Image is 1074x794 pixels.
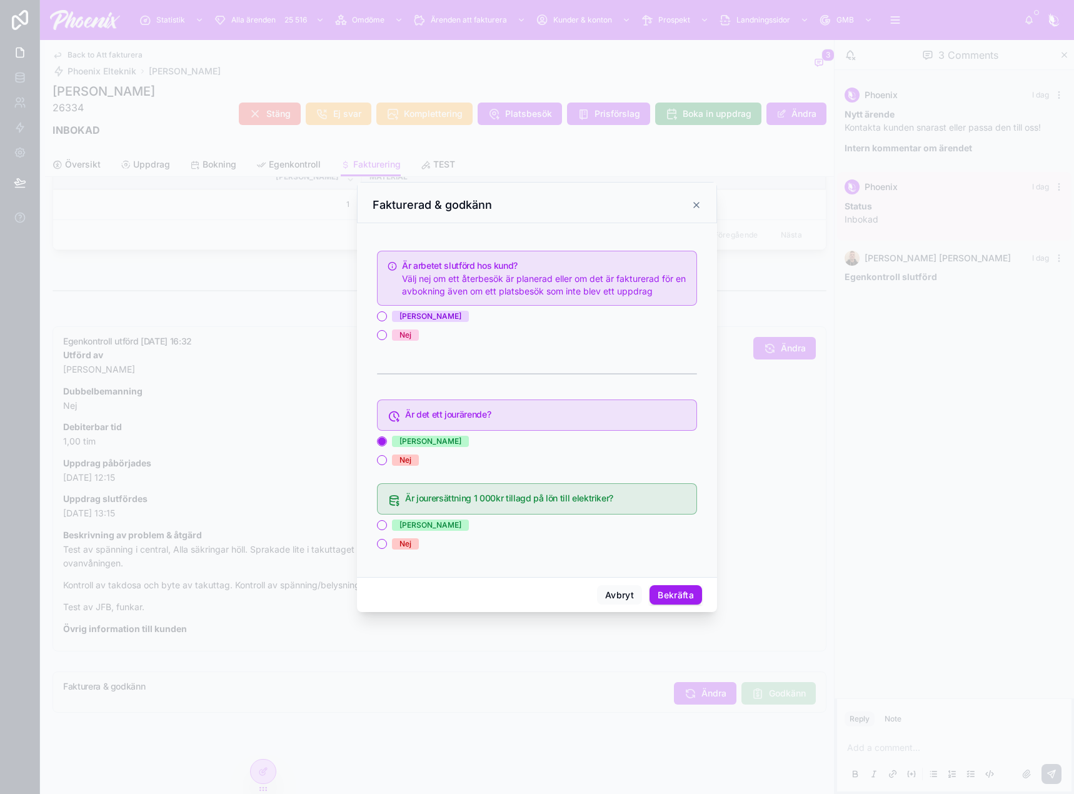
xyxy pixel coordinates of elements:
[399,455,411,466] div: Nej
[399,311,461,322] div: [PERSON_NAME]
[402,273,686,298] div: Välj nej om ett återbesök är planerad eller om det är fakturerad för en avbokning även om ett pla...
[399,538,411,550] div: Nej
[402,273,686,296] span: Välj nej om ett återbesök är planerad eller om det är fakturerad för en avbokning även om ett pla...
[399,520,461,531] div: [PERSON_NAME]
[405,494,686,503] h5: Är jourersättning 1 000kr tillagd på lön till elektriker?
[405,410,686,419] h5: Är det ett jourärende?
[650,585,702,605] button: Bekräfta
[399,329,411,341] div: Nej
[399,436,461,447] div: [PERSON_NAME]
[597,585,642,605] button: Avbryt
[373,198,492,213] h3: Fakturerad & godkänn
[402,261,686,270] h5: Är arbetet slutförd hos kund?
